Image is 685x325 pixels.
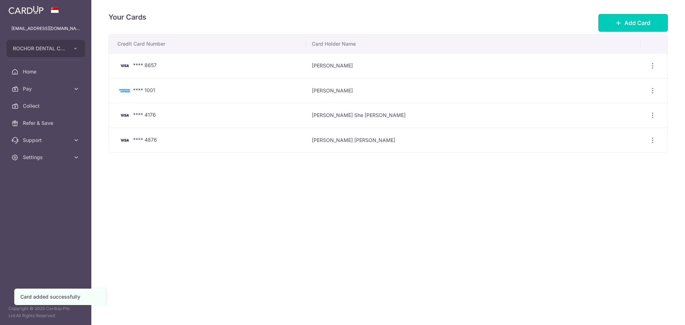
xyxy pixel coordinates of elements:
img: Bank Card [117,61,132,70]
span: Settings [23,154,70,161]
span: Pay [23,85,70,92]
th: Card Holder Name [306,35,640,53]
img: Bank Card [117,136,132,144]
h4: Your Cards [108,11,146,23]
p: [EMAIL_ADDRESS][DOMAIN_NAME] [11,25,80,32]
span: Collect [23,102,70,110]
td: [PERSON_NAME] [306,78,640,103]
button: ROCHOR DENTAL CLINIC PTE. LTD. [6,40,85,57]
span: ROCHOR DENTAL CLINIC PTE. LTD. [13,45,66,52]
img: Bank Card [117,111,132,120]
img: Bank Card [117,86,132,95]
th: Credit Card Number [109,35,306,53]
div: Card added successfully [20,293,100,300]
td: [PERSON_NAME] [PERSON_NAME] [306,128,640,153]
td: [PERSON_NAME] She [PERSON_NAME] [306,103,640,128]
span: Add Card [624,19,650,27]
button: Add Card [598,14,668,32]
span: Support [23,137,70,144]
td: [PERSON_NAME] [306,53,640,78]
span: Home [23,68,70,75]
span: Refer & Save [23,120,70,127]
img: CardUp [9,6,44,14]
